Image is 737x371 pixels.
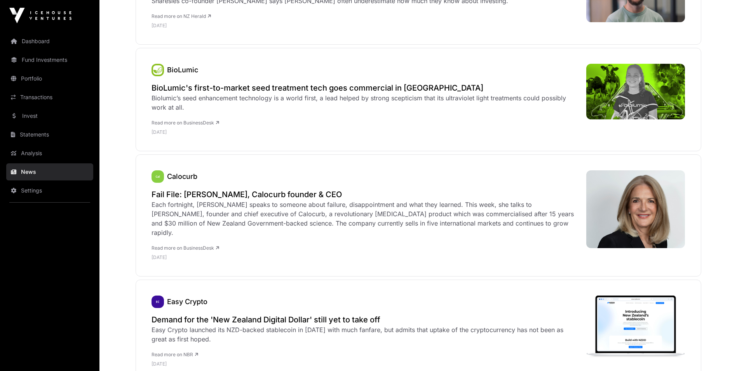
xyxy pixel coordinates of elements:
[152,129,578,135] p: [DATE]
[6,107,93,124] a: Invest
[6,126,93,143] a: Statements
[152,254,578,261] p: [DATE]
[152,93,578,112] div: Biolumic’s seed enhancement technology is a world first, a lead helped by strong scepticism that ...
[152,82,578,93] a: BioLumic's first-to-market seed treatment tech goes commercial in [GEOGRAPHIC_DATA]
[152,361,578,367] p: [DATE]
[167,297,207,306] a: Easy Crypto
[167,66,198,74] a: BioLumic
[152,64,164,76] img: 0_ooS1bY_400x400.png
[152,170,164,183] a: Calocurb
[152,13,211,19] a: Read more on NZ Herald
[586,170,685,248] img: Sarah-Kennedy.jpg
[152,314,578,325] a: Demand for the 'New Zealand Digital Dollar' still yet to take off
[6,33,93,50] a: Dashboard
[6,163,93,180] a: News
[586,296,685,357] img: NZDD-Web-Homepage.png
[152,325,578,344] div: Easy Crypto launched its NZD-backed stablecoin in [DATE] with much fanfare, but admits that uptak...
[9,8,71,23] img: Icehouse Ventures Logo
[6,51,93,68] a: Fund Investments
[152,189,578,200] a: Fail File: [PERSON_NAME], Calocurb founder & CEO
[152,200,578,237] div: Each fortnight, [PERSON_NAME] speaks to someone about failure, disappointment and what they learn...
[6,89,93,106] a: Transactions
[152,296,164,308] img: easy-crypto302.png
[152,23,523,29] p: [DATE]
[152,64,164,76] a: BioLumic
[6,182,93,199] a: Settings
[152,352,198,357] a: Read more on NBR
[6,70,93,87] a: Portfolio
[698,334,737,371] iframe: Chat Widget
[152,296,164,308] a: Easy Crypto
[152,245,219,251] a: Read more on BusinessDesk
[167,172,197,180] a: Calocurb
[586,64,685,119] img: biz-of-food-4.jpg
[152,170,164,183] img: calocurb301.png
[6,145,93,162] a: Analysis
[152,120,219,126] a: Read more on BusinessDesk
